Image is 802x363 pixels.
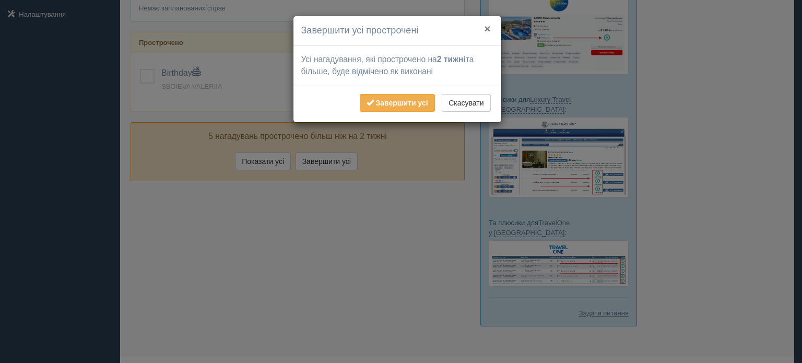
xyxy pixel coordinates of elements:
span: 2 тижні [437,55,466,64]
div: Усі нагадування, які прострочено на та більше, буде відмічено як виконані [293,46,501,86]
b: Завершити усі [375,99,428,107]
button: Завершити усі [360,94,435,112]
button: Скасувати [442,94,490,112]
h4: Завершити усі прострочені [301,24,493,38]
button: × [484,23,490,34]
